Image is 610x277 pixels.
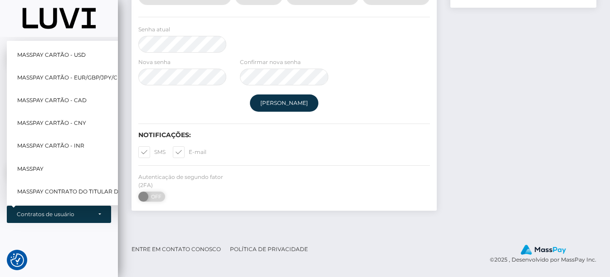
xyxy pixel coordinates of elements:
[128,242,224,256] a: Entre em contato conosco
[173,146,206,158] label: E-mail
[138,131,430,139] h6: Notificações:
[17,186,180,198] span: MassPay Contrato do titular do cartão pré-pago
[17,211,91,218] div: Contratos de usuário
[17,49,86,61] span: MassPay Cartão - USD
[143,192,166,202] span: OFF
[17,140,84,152] span: MassPay Cartão - INR
[138,173,226,189] label: Autenticação de segundo fator (2FA)
[17,72,140,84] span: MassPay Cartão - EUR/GBP/JPY/CHF/AUD
[17,117,86,129] span: MassPay Cartão - CNY
[138,146,166,158] label: SMS
[17,94,87,106] span: MassPay Cartão - CAD
[10,253,24,267] button: Consent Preferences
[138,58,171,66] label: Nova senha
[250,94,318,112] button: [PERSON_NAME]
[138,25,170,34] label: Senha atual
[17,163,44,174] span: MassPay
[19,7,99,30] img: MassPay
[226,242,312,256] a: Política de privacidade
[7,206,111,223] button: Contratos de usuário
[240,58,301,66] label: Confirmar nova senha
[521,245,566,255] img: MassPay
[490,244,603,264] div: © 2025 , Desenvolvido por MassPay Inc.
[10,253,24,267] img: Revisit consent button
